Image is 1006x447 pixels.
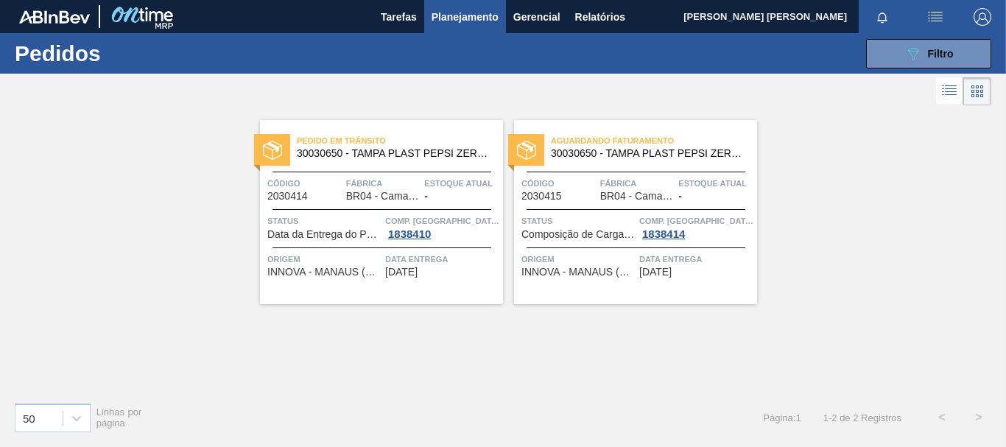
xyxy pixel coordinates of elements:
[385,228,434,240] div: 1838410
[639,252,753,267] span: Data entrega
[823,412,901,423] span: 1 - 2 de 2 Registros
[521,229,636,240] span: Composição de Carga Aceita
[936,77,963,105] div: Visão em Lista
[551,133,757,148] span: Aguardando Faturamento
[424,176,499,191] span: Estoque atual
[263,141,282,160] img: status
[974,8,991,26] img: Logout
[600,191,674,202] span: BR04 - Camaçari
[639,214,753,240] a: Comp. [GEOGRAPHIC_DATA]1838414
[859,7,906,27] button: Notificações
[23,412,35,424] div: 50
[928,48,954,60] span: Filtro
[297,133,503,148] span: Pedido em Trânsito
[926,8,944,26] img: userActions
[346,191,420,202] span: BR04 - Camaçari
[551,148,745,159] span: 30030650 - TAMPA PLAST PEPSI ZERO NIV24
[267,214,381,228] span: Status
[385,252,499,267] span: Data entrega
[678,176,753,191] span: Estoque atual
[267,267,381,278] span: INNOVA - MANAUS (AM)
[249,120,503,304] a: statusPedido em Trânsito30030650 - TAMPA PLAST PEPSI ZERO NIV24Código2030414FábricaBR04 - Camaçar...
[381,8,417,26] span: Tarefas
[385,267,418,278] span: 09/10/2025
[639,214,753,228] span: Comp. Carga
[960,399,997,436] button: >
[517,141,536,160] img: status
[521,214,636,228] span: Status
[424,191,428,202] span: -
[639,228,688,240] div: 1838414
[19,10,90,24] img: TNhmsLtSVTkK8tSr43FrP2fwEKptu5GPRR3wAAAABJRU5ErkJggg==
[267,252,381,267] span: Origem
[678,191,682,202] span: -
[521,191,562,202] span: 2030415
[963,77,991,105] div: Visão em Cards
[639,267,672,278] span: 22/11/2025
[267,229,381,240] span: Data da Entrega do Pedido Antecipada
[15,45,221,62] h1: Pedidos
[521,176,597,191] span: Código
[503,120,757,304] a: statusAguardando Faturamento30030650 - TAMPA PLAST PEPSI ZERO NIV24Código2030415FábricaBR04 - Cam...
[575,8,625,26] span: Relatórios
[385,214,499,228] span: Comp. Carga
[267,176,342,191] span: Código
[924,399,960,436] button: <
[513,8,560,26] span: Gerencial
[521,267,636,278] span: INNOVA - MANAUS (AM)
[521,252,636,267] span: Origem
[432,8,499,26] span: Planejamento
[385,214,499,240] a: Comp. [GEOGRAPHIC_DATA]1838410
[866,39,991,68] button: Filtro
[267,191,308,202] span: 2030414
[346,176,421,191] span: Fábrica
[96,406,142,429] span: Linhas por página
[600,176,675,191] span: Fábrica
[763,412,801,423] span: Página : 1
[297,148,491,159] span: 30030650 - TAMPA PLAST PEPSI ZERO NIV24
